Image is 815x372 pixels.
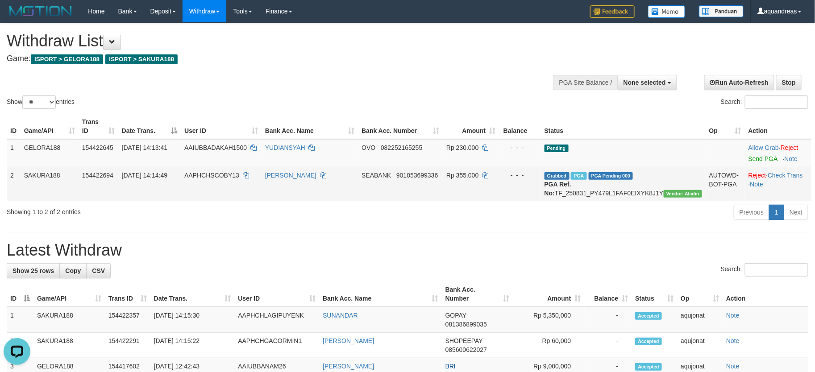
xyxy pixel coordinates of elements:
[442,281,513,307] th: Bank Acc. Number: activate to sort column ascending
[677,333,723,358] td: aqujonat
[445,312,466,319] span: GOPAY
[635,363,662,371] span: Accepted
[122,172,167,179] span: [DATE] 14:14:49
[184,144,247,151] span: AAIUBBADAKAH1500
[4,4,30,30] button: Open LiveChat chat widget
[585,281,632,307] th: Balance: activate to sort column ascending
[541,114,706,139] th: Status
[181,114,262,139] th: User ID: activate to sort column ascending
[776,75,802,90] a: Stop
[7,167,21,201] td: 2
[33,333,105,358] td: SAKURA188
[262,114,358,139] th: Bank Acc. Name: activate to sort column ascending
[503,171,537,180] div: - - -
[65,267,81,274] span: Copy
[545,181,571,197] b: PGA Ref. No:
[234,333,319,358] td: AAPHCHGACORMIN1
[635,338,662,345] span: Accepted
[745,114,811,139] th: Action
[7,139,21,167] td: 1
[22,95,56,109] select: Showentries
[721,95,808,109] label: Search:
[396,172,438,179] span: Copy 901053699336 to clipboard
[648,5,686,18] img: Button%20Memo.svg
[734,205,769,220] a: Previous
[323,337,374,344] a: [PERSON_NAME]
[21,114,79,139] th: Game/API: activate to sort column ascending
[7,114,21,139] th: ID
[513,281,585,307] th: Amount: activate to sort column ascending
[745,139,811,167] td: ·
[781,144,798,151] a: Reject
[785,155,798,162] a: Note
[632,281,677,307] th: Status: activate to sort column ascending
[323,363,374,370] a: [PERSON_NAME]
[105,281,150,307] th: Trans ID: activate to sort column ascending
[784,205,808,220] a: Next
[618,75,677,90] button: None selected
[748,172,766,179] a: Reject
[7,4,75,18] img: MOTION_logo.png
[381,144,422,151] span: Copy 082252165255 to clipboard
[82,172,113,179] span: 154422694
[7,333,33,358] td: 2
[545,172,570,180] span: Grabbed
[7,54,534,63] h4: Game:
[33,281,105,307] th: Game/API: activate to sort column ascending
[445,337,483,344] span: SHOPEEPAY
[748,144,779,151] a: Allow Grab
[503,143,537,152] div: - - -
[726,337,740,344] a: Note
[122,144,167,151] span: [DATE] 14:13:41
[92,267,105,274] span: CSV
[234,307,319,333] td: AAPHCHLAGIPUYENK
[323,312,358,319] a: SUNANDAR
[105,333,150,358] td: 154422291
[59,263,87,278] a: Copy
[7,263,60,278] a: Show 25 rows
[677,307,723,333] td: aqujonat
[362,144,375,151] span: OVO
[726,363,740,370] a: Note
[184,172,239,179] span: AAPHCHSCOBY13
[589,172,633,180] span: PGA Pending
[748,144,781,151] span: ·
[105,54,178,64] span: ISPORT > SAKURA188
[319,281,442,307] th: Bank Acc. Name: activate to sort column ascending
[726,312,740,319] a: Note
[704,75,774,90] a: Run Auto-Refresh
[21,167,79,201] td: SAKURA188
[699,5,744,17] img: panduan.png
[624,79,666,86] span: None selected
[31,54,103,64] span: ISPORT > GELORA188
[513,333,585,358] td: Rp 60,000
[446,144,478,151] span: Rp 230.000
[750,181,764,188] a: Note
[553,75,618,90] div: PGA Site Balance /
[745,167,811,201] td: · ·
[362,172,391,179] span: SEABANK
[445,321,487,328] span: Copy 081386899035 to clipboard
[723,281,808,307] th: Action
[7,32,534,50] h1: Withdraw List
[445,363,456,370] span: BRI
[745,263,808,277] input: Search:
[541,167,706,201] td: TF_250831_PY479L1FAF0EIXYK8J1Y
[21,139,79,167] td: GELORA188
[706,167,745,201] td: AUTOWD-BOT-PGA
[677,281,723,307] th: Op: activate to sort column ascending
[234,281,319,307] th: User ID: activate to sort column ascending
[446,172,478,179] span: Rp 355.000
[571,172,586,180] span: Marked by aqujonat
[7,95,75,109] label: Show entries
[545,145,569,152] span: Pending
[86,263,111,278] a: CSV
[82,144,113,151] span: 154422645
[118,114,181,139] th: Date Trans.: activate to sort column descending
[105,307,150,333] td: 154422357
[150,333,235,358] td: [DATE] 14:15:22
[635,312,662,320] span: Accepted
[265,172,316,179] a: [PERSON_NAME]
[445,346,487,353] span: Copy 085600622027 to clipboard
[721,263,808,277] label: Search:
